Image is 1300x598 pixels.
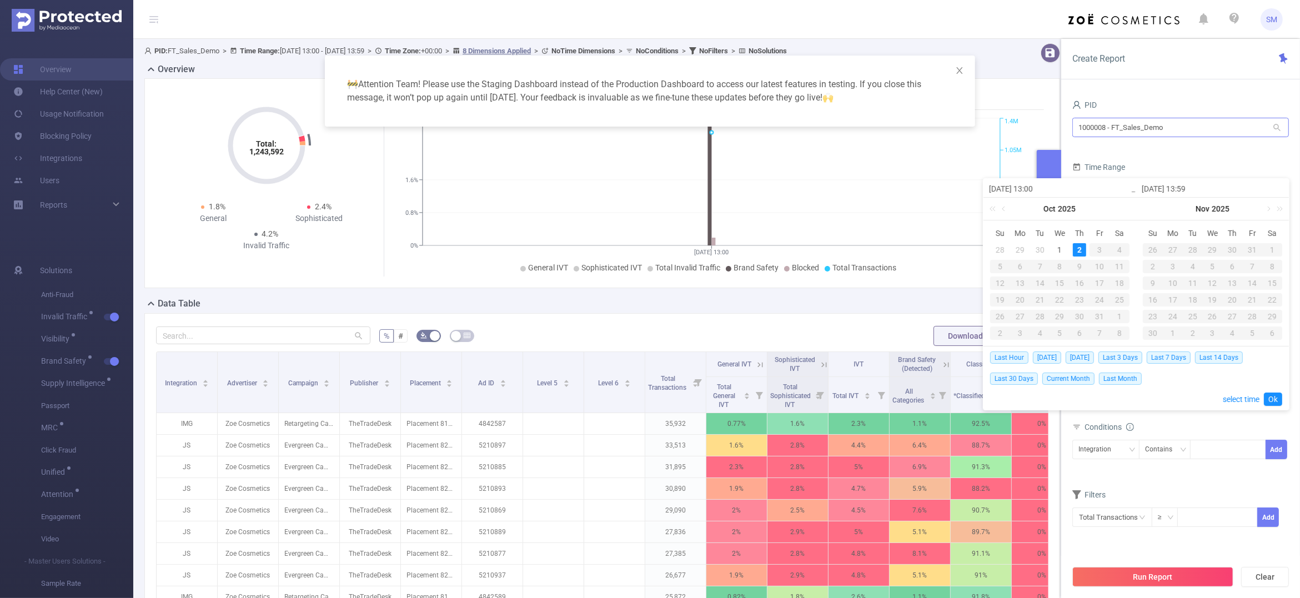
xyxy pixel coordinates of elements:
div: 30 [1143,326,1163,340]
span: Tu [1183,228,1203,238]
a: Ok [1264,393,1282,406]
div: Integration [1078,440,1119,459]
button: Run Report [1072,567,1233,587]
span: Last 3 Days [1098,351,1142,364]
div: 4 [1030,326,1050,340]
td: October 9, 2025 [1070,258,1090,275]
td: October 15, 2025 [1050,275,1070,292]
td: November 28, 2025 [1242,308,1262,325]
div: 8 [1110,326,1130,340]
div: 7 [1090,326,1110,340]
td: November 2, 2025 [990,325,1010,341]
div: 15 [1262,277,1282,290]
div: 8 [1050,260,1070,273]
td: November 4, 2025 [1030,325,1050,341]
td: November 27, 2025 [1222,308,1242,325]
th: Sun [990,225,1010,242]
td: October 12, 2025 [990,275,1010,292]
span: warning [347,79,358,89]
div: 16 [1070,277,1090,290]
td: November 15, 2025 [1262,275,1282,292]
i: icon: down [1180,446,1187,454]
td: October 13, 2025 [1010,275,1030,292]
div: 12 [1203,277,1223,290]
div: 27 [1222,310,1242,323]
td: November 19, 2025 [1203,292,1223,308]
td: October 28, 2025 [1183,242,1203,258]
div: 18 [1110,277,1130,290]
td: October 7, 2025 [1030,258,1050,275]
td: November 3, 2025 [1163,258,1183,275]
div: 23 [1143,310,1163,323]
th: Sun [1143,225,1163,242]
span: Last 7 Days [1147,351,1191,364]
span: Conditions [1085,423,1134,431]
a: 2025 [1211,198,1231,220]
div: 20 [1010,293,1030,306]
td: November 1, 2025 [1262,242,1282,258]
span: Time Range [1072,163,1125,172]
div: 11 [1110,260,1130,273]
div: 22 [1262,293,1282,306]
td: October 29, 2025 [1050,308,1070,325]
div: 6 [1010,260,1030,273]
a: select time [1223,389,1259,410]
td: December 3, 2025 [1203,325,1223,341]
div: 5 [1242,326,1262,340]
div: 29 [1203,243,1223,257]
td: October 25, 2025 [1110,292,1130,308]
div: 16 [1143,293,1163,306]
span: Th [1222,228,1242,238]
td: December 1, 2025 [1163,325,1183,341]
th: Wed [1203,225,1223,242]
td: November 6, 2025 [1222,258,1242,275]
span: Filters [1072,490,1106,499]
td: October 5, 2025 [990,258,1010,275]
td: October 1, 2025 [1050,242,1070,258]
td: October 17, 2025 [1090,275,1110,292]
td: December 5, 2025 [1242,325,1262,341]
div: 3 [1163,260,1183,273]
th: Mon [1163,225,1183,242]
div: Attention Team! Please use the Staging Dashboard instead of the Production Dashboard to access ou... [338,69,962,113]
span: We [1203,228,1223,238]
td: November 5, 2025 [1203,258,1223,275]
div: 9 [1143,277,1163,290]
td: October 23, 2025 [1070,292,1090,308]
td: October 18, 2025 [1110,275,1130,292]
input: End date [1142,182,1283,195]
td: October 30, 2025 [1222,242,1242,258]
td: November 2, 2025 [1143,258,1163,275]
div: 30 [1070,310,1090,323]
td: October 29, 2025 [1203,242,1223,258]
div: 25 [1110,293,1130,306]
td: September 29, 2025 [1010,242,1030,258]
i: icon: close [955,66,964,75]
div: 26 [1143,243,1163,257]
div: 27 [1163,243,1183,257]
th: Sat [1262,225,1282,242]
div: 29 [1050,310,1070,323]
div: 2 [990,326,1010,340]
td: October 31, 2025 [1242,242,1262,258]
td: November 3, 2025 [1010,325,1030,341]
td: November 23, 2025 [1143,308,1163,325]
td: October 26, 2025 [990,308,1010,325]
i: icon: user [1072,100,1081,109]
th: Mon [1010,225,1030,242]
div: 25 [1183,310,1203,323]
i: icon: down [1167,514,1174,522]
div: 6 [1222,260,1242,273]
td: October 22, 2025 [1050,292,1070,308]
td: October 2, 2025 [1070,242,1090,258]
div: 31 [1090,310,1110,323]
td: October 21, 2025 [1030,292,1050,308]
div: 2 [1183,326,1203,340]
td: November 12, 2025 [1203,275,1223,292]
div: 22 [1050,293,1070,306]
div: Contains [1145,440,1180,459]
span: Mo [1163,228,1183,238]
a: Next year (Control + right) [1271,198,1285,220]
div: 13 [1222,277,1242,290]
span: Tu [1030,228,1050,238]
